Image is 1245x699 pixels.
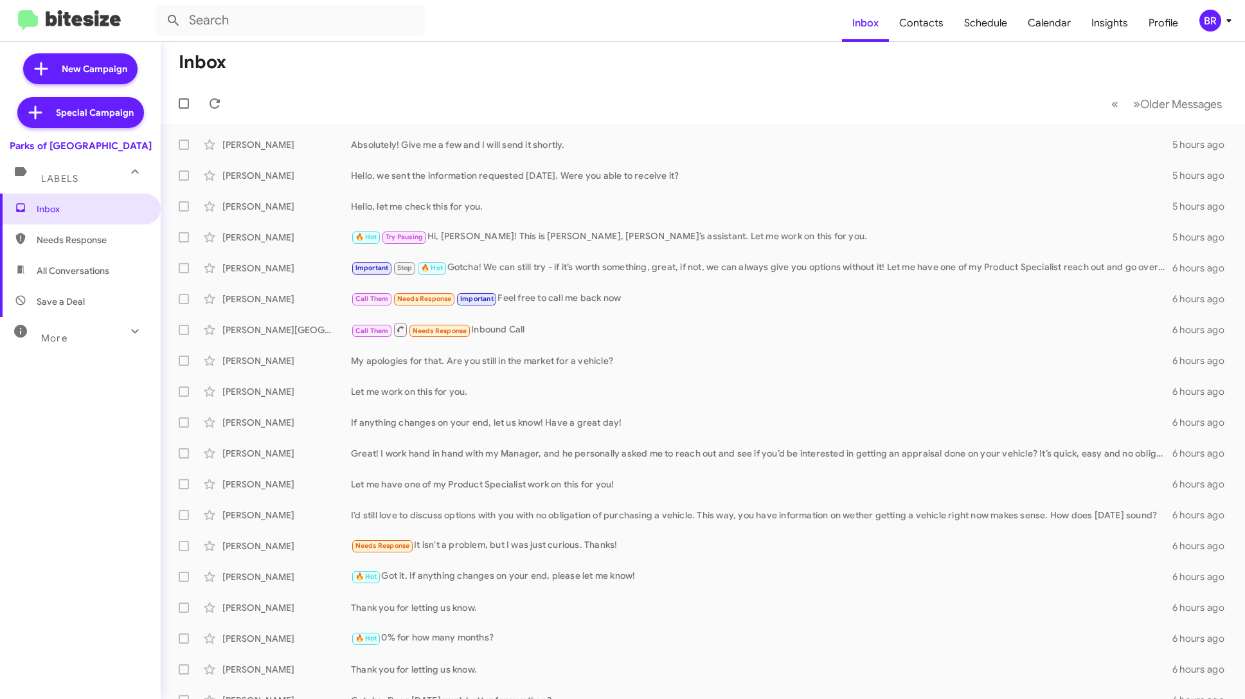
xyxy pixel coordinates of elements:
[222,447,351,460] div: [PERSON_NAME]
[62,62,127,75] span: New Campaign
[421,264,443,272] span: 🔥 Hot
[355,295,389,303] span: Call Them
[1104,91,1126,117] button: Previous
[351,601,1172,614] div: Thank you for letting us know.
[1172,478,1235,491] div: 6 hours ago
[351,385,1172,398] div: Let me work on this for you.
[351,230,1172,244] div: Hi, [PERSON_NAME]! This is [PERSON_NAME], [PERSON_NAME]’s assistant. Let me work on this for you.
[37,203,146,215] span: Inbox
[842,5,889,42] a: Inbox
[1172,354,1235,367] div: 6 hours ago
[222,323,351,336] div: [PERSON_NAME][GEOGRAPHIC_DATA]
[351,538,1172,553] div: It isn't a problem, but I was just curious. Thanks!
[1172,447,1235,460] div: 6 hours ago
[37,233,146,246] span: Needs Response
[351,200,1172,213] div: Hello, let me check this for you.
[1172,540,1235,552] div: 6 hours ago
[351,291,1172,306] div: Feel free to call me back now
[1140,97,1222,111] span: Older Messages
[351,354,1172,367] div: My apologies for that. Are you still in the market for a vehicle?
[1172,509,1235,522] div: 6 hours ago
[222,354,351,367] div: [PERSON_NAME]
[222,262,351,275] div: [PERSON_NAME]
[351,631,1172,646] div: 0% for how many months?
[1172,601,1235,614] div: 6 hours ago
[41,332,67,344] span: More
[889,5,954,42] a: Contacts
[1125,91,1230,117] button: Next
[1172,169,1235,182] div: 5 hours ago
[156,5,425,36] input: Search
[355,634,377,642] span: 🔥 Hot
[1138,5,1188,42] a: Profile
[1133,96,1140,112] span: »
[222,293,351,305] div: [PERSON_NAME]
[222,478,351,491] div: [PERSON_NAME]
[1172,570,1235,583] div: 6 hours ago
[355,264,389,272] span: Important
[37,295,85,308] span: Save a Deal
[1172,293,1235,305] div: 6 hours ago
[1172,231,1235,244] div: 5 hours ago
[954,5,1017,42] a: Schedule
[23,53,138,84] a: New Campaign
[1172,200,1235,213] div: 5 hours ago
[351,169,1172,182] div: Hello, we sent the information requested [DATE]. Were you able to receive it?
[351,478,1172,491] div: Let me have one of my Product Specialist work on this for you!
[222,663,351,676] div: [PERSON_NAME]
[1172,385,1235,398] div: 6 hours ago
[351,138,1172,151] div: Absolutely! Give me a few and I will send it shortly.
[222,138,351,151] div: [PERSON_NAME]
[222,416,351,429] div: [PERSON_NAME]
[222,540,351,552] div: [PERSON_NAME]
[355,327,389,335] span: Call Them
[222,385,351,398] div: [PERSON_NAME]
[222,632,351,645] div: [PERSON_NAME]
[1111,96,1118,112] span: «
[351,447,1172,460] div: Great! I work hand in hand with my Manager, and he personally asked me to reach out and see if yo...
[56,106,134,119] span: Special Campaign
[1199,10,1221,32] div: BR
[1017,5,1081,42] a: Calendar
[355,233,377,241] span: 🔥 Hot
[1172,416,1235,429] div: 6 hours ago
[351,569,1172,584] div: Got it. If anything changes on your end, please let me know!
[413,327,467,335] span: Needs Response
[222,200,351,213] div: [PERSON_NAME]
[1172,632,1235,645] div: 6 hours ago
[386,233,423,241] span: Try Pausing
[355,572,377,581] span: 🔥 Hot
[351,416,1172,429] div: If anything changes on your end, let us know! Have a great day!
[1188,10,1231,32] button: BR
[460,295,494,303] span: Important
[1081,5,1138,42] a: Insights
[355,541,410,550] span: Needs Response
[351,260,1172,275] div: Gotcha! We can still try - if it’s worth something, great, if not, we can always give you options...
[351,663,1172,676] div: Thank you for letting us know.
[1172,323,1235,336] div: 6 hours ago
[397,264,413,272] span: Stop
[222,231,351,244] div: [PERSON_NAME]
[37,264,109,277] span: All Conversations
[1104,91,1230,117] nav: Page navigation example
[179,52,226,73] h1: Inbox
[351,322,1172,338] div: Inbound Call
[222,601,351,614] div: [PERSON_NAME]
[41,173,78,185] span: Labels
[10,140,152,152] div: Parks of [GEOGRAPHIC_DATA]
[222,509,351,522] div: [PERSON_NAME]
[397,295,452,303] span: Needs Response
[17,97,144,128] a: Special Campaign
[1172,138,1235,151] div: 5 hours ago
[1172,663,1235,676] div: 6 hours ago
[351,509,1172,522] div: I’d still love to discuss options with you with no obligation of purchasing a vehicle. This way, ...
[222,169,351,182] div: [PERSON_NAME]
[222,570,351,583] div: [PERSON_NAME]
[1172,262,1235,275] div: 6 hours ago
